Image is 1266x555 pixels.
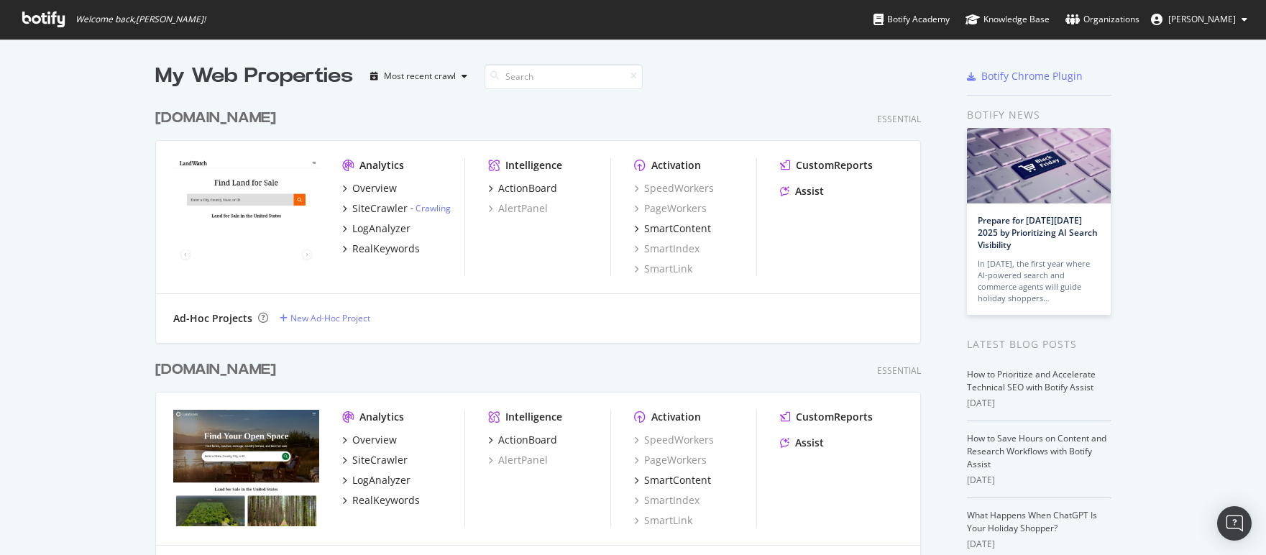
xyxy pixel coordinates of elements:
span: Michael Glavac [1168,13,1236,25]
a: [DOMAIN_NAME] [155,359,282,380]
div: Activation [651,158,701,173]
div: New Ad-Hoc Project [290,312,370,324]
span: Welcome back, [PERSON_NAME] ! [75,14,206,25]
div: [DATE] [967,397,1111,410]
a: PageWorkers [634,453,707,467]
a: PageWorkers [634,201,707,216]
a: What Happens When ChatGPT Is Your Holiday Shopper? [967,509,1097,534]
a: SmartContent [634,473,711,487]
img: Prepare for Black Friday 2025 by Prioritizing AI Search Visibility [967,128,1111,203]
div: SiteCrawler [352,453,408,467]
div: ActionBoard [498,181,557,196]
div: SmartContent [644,473,711,487]
button: Most recent crawl [364,65,473,88]
div: Organizations [1065,12,1139,27]
div: Essential [877,113,921,125]
div: [DATE] [967,538,1111,551]
div: - [410,202,451,214]
div: Activation [651,410,701,424]
a: SiteCrawler [342,453,408,467]
div: Analytics [359,410,404,424]
div: Analytics [359,158,404,173]
a: SmartLink [634,262,692,276]
div: Most recent crawl [384,72,456,81]
a: Prepare for [DATE][DATE] 2025 by Prioritizing AI Search Visibility [978,214,1098,251]
div: Botify Academy [873,12,950,27]
a: CustomReports [780,410,873,424]
img: land.com [173,410,319,526]
img: landwatch.com [173,158,319,275]
a: RealKeywords [342,493,420,508]
a: ActionBoard [488,433,557,447]
a: Overview [342,181,397,196]
div: SmartContent [644,221,711,236]
a: AlertPanel [488,453,548,467]
div: Knowledge Base [965,12,1050,27]
div: Essential [877,364,921,377]
a: CustomReports [780,158,873,173]
a: AlertPanel [488,201,548,216]
div: CustomReports [796,410,873,424]
div: RealKeywords [352,493,420,508]
div: Latest Blog Posts [967,336,1111,352]
div: CustomReports [796,158,873,173]
div: [DOMAIN_NAME] [155,359,276,380]
a: New Ad-Hoc Project [280,312,370,324]
a: LogAnalyzer [342,221,410,236]
div: [DOMAIN_NAME] [155,108,276,129]
a: ActionBoard [488,181,557,196]
a: SiteCrawler- Crawling [342,201,451,216]
div: In [DATE], the first year where AI-powered search and commerce agents will guide holiday shoppers… [978,258,1100,304]
a: Botify Chrome Plugin [967,69,1083,83]
div: Assist [795,436,824,450]
a: SmartContent [634,221,711,236]
a: SpeedWorkers [634,433,714,447]
a: SpeedWorkers [634,181,714,196]
div: Overview [352,181,397,196]
div: Overview [352,433,397,447]
div: SiteCrawler [352,201,408,216]
a: Assist [780,184,824,198]
a: Crawling [416,202,451,214]
button: [PERSON_NAME] [1139,8,1259,31]
input: Search [485,64,643,89]
div: LogAnalyzer [352,221,410,236]
div: ActionBoard [498,433,557,447]
a: SmartLink [634,513,692,528]
a: [DOMAIN_NAME] [155,108,282,129]
a: RealKeywords [342,242,420,256]
div: Assist [795,184,824,198]
a: SmartIndex [634,242,699,256]
div: [DATE] [967,474,1111,487]
div: Open Intercom Messenger [1217,506,1252,541]
div: Intelligence [505,158,562,173]
a: SmartIndex [634,493,699,508]
div: Botify Chrome Plugin [981,69,1083,83]
a: Assist [780,436,824,450]
a: LogAnalyzer [342,473,410,487]
a: Overview [342,433,397,447]
div: My Web Properties [155,62,353,91]
div: RealKeywords [352,242,420,256]
div: Intelligence [505,410,562,424]
div: Ad-Hoc Projects [173,311,252,326]
div: LogAnalyzer [352,473,410,487]
a: How to Prioritize and Accelerate Technical SEO with Botify Assist [967,368,1096,393]
a: How to Save Hours on Content and Research Workflows with Botify Assist [967,432,1106,470]
div: Botify news [967,107,1111,123]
